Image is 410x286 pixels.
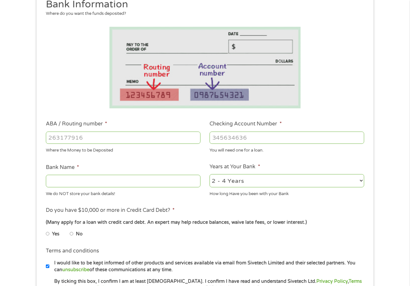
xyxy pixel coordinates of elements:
[46,219,364,226] div: (Many apply for a loan with credit card debt. An expert may help reduce balances, waive late fees...
[109,27,301,108] img: Routing number location
[62,267,89,272] a: unsubscribe
[46,11,360,17] div: Where do you want the funds deposited?
[210,132,364,144] input: 345634636
[46,188,200,197] div: We do NOT store your bank details!
[210,145,364,154] div: You will need one for a loan.
[46,164,79,171] label: Bank Name
[210,163,260,170] label: Years at Your Bank
[46,121,107,127] label: ABA / Routing number
[46,207,175,214] label: Do you have $10,000 or more in Credit Card Debt?
[46,145,200,154] div: Where the Money to be Deposited
[46,132,200,144] input: 263177916
[52,231,59,238] label: Yes
[46,248,99,254] label: Terms and conditions
[210,121,282,127] label: Checking Account Number
[316,279,348,284] a: Privacy Policy
[76,231,83,238] label: No
[210,188,364,197] div: How long Have you been with your Bank
[49,260,366,273] label: I would like to be kept informed of other products and services available via email from Sivetech...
